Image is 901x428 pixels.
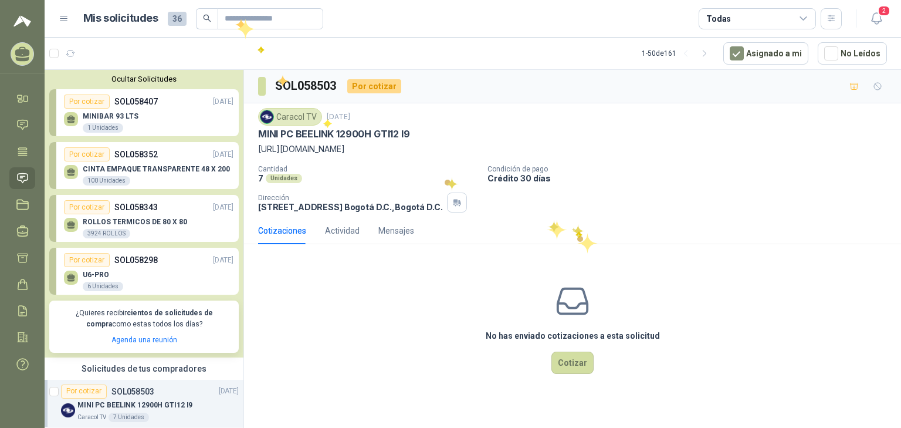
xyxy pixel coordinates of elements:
p: ROLLOS TERMICOS DE 80 X 80 [83,218,187,226]
span: search [203,14,211,22]
div: Caracol TV [258,108,322,126]
button: Cotizar [551,352,594,374]
p: [URL][DOMAIN_NAME] [258,143,887,156]
span: 2 [878,5,890,16]
div: Solicitudes de tus compradores [45,358,243,380]
div: Ocultar SolicitudesPor cotizarSOL058407[DATE] MINIBAR 93 LTS1 UnidadesPor cotizarSOL058352[DATE] ... [45,70,243,358]
div: 7 Unidades [109,413,149,422]
h1: Mis solicitudes [83,10,158,27]
p: Condición de pago [487,165,896,173]
a: Por cotizarSOL058343[DATE] ROLLOS TERMICOS DE 80 X 803924 ROLLOS [49,195,239,242]
div: Cotizaciones [258,224,306,237]
p: MINI PC BEELINK 12900H GTI12 I9 [258,128,409,140]
p: SOL058503 [111,387,154,396]
p: SOL058407 [114,95,158,108]
p: [DATE] [213,149,233,160]
div: Todas [706,12,731,25]
p: [DATE] [213,202,233,213]
div: Por cotizar [64,147,110,161]
p: MINIBAR 93 LTS [83,112,138,120]
div: Por cotizar [64,95,110,109]
h3: SOL058503 [275,77,338,95]
img: Company Logo [61,403,75,417]
a: Por cotizarSOL058503[DATE] Company LogoMINI PC BEELINK 12900H GTI12 I9Caracol TV7 Unidades [45,380,243,427]
p: [DATE] [219,386,239,397]
a: Por cotizarSOL058352[DATE] CINTA EMPAQUE TRANSPARENTE 48 X 200100 Unidades [49,142,239,189]
div: 3924 ROLLOS [83,229,130,238]
div: 6 Unidades [83,282,123,291]
div: 1 Unidades [83,123,123,133]
p: Cantidad [258,165,478,173]
p: SOL058352 [114,148,158,161]
p: [STREET_ADDRESS] Bogotá D.C. , Bogotá D.C. [258,202,442,212]
p: SOL058298 [114,254,158,267]
div: 100 Unidades [83,176,130,186]
p: Crédito 30 días [487,173,896,183]
p: Dirección [258,194,442,202]
img: Logo peakr [13,14,31,28]
div: Por cotizar [61,385,107,399]
span: 36 [168,12,187,26]
p: [DATE] [213,255,233,266]
p: 7 [258,173,263,183]
button: Ocultar Solicitudes [49,75,239,83]
p: CINTA EMPAQUE TRANSPARENTE 48 X 200 [83,165,230,173]
b: cientos de solicitudes de compra [86,309,213,328]
div: Por cotizar [64,253,110,267]
p: [DATE] [327,112,350,123]
div: Mensajes [378,224,414,237]
p: [DATE] [213,96,233,107]
img: Company Logo [260,110,273,123]
h3: No has enviado cotizaciones a esta solicitud [486,329,660,342]
p: MINI PC BEELINK 12900H GTI12 I9 [77,400,192,411]
button: Asignado a mi [723,42,808,65]
div: Por cotizar [347,79,401,93]
a: Agenda una reunión [111,336,177,344]
p: U6-PRO [83,271,123,279]
button: 2 [866,8,887,29]
div: Por cotizar [64,200,110,214]
div: 1 - 50 de 161 [642,44,714,63]
div: Actividad [325,224,360,237]
p: ¿Quieres recibir como estas todos los días? [56,308,232,330]
div: Unidades [266,174,302,183]
p: SOL058343 [114,201,158,214]
p: Caracol TV [77,413,106,422]
a: Por cotizarSOL058298[DATE] U6-PRO6 Unidades [49,248,239,295]
button: No Leídos [818,42,887,65]
a: Por cotizarSOL058407[DATE] MINIBAR 93 LTS1 Unidades [49,89,239,136]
